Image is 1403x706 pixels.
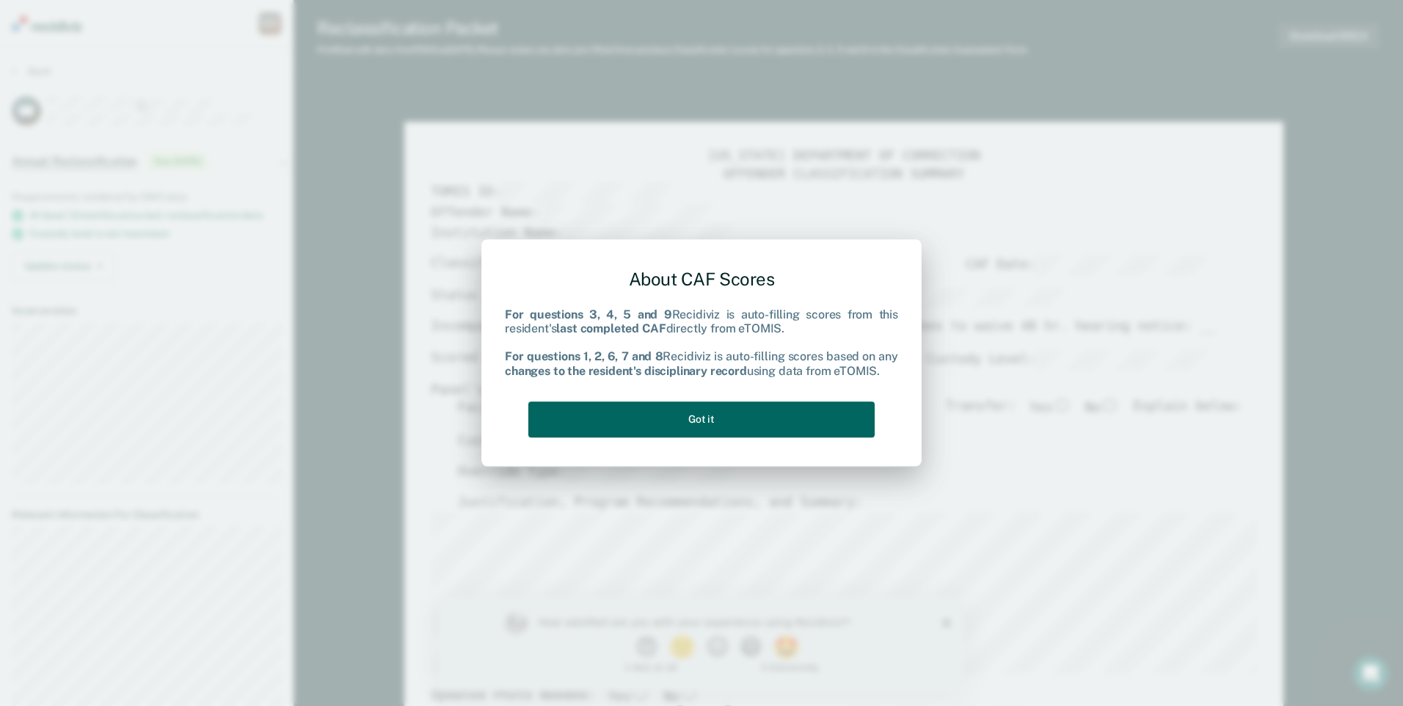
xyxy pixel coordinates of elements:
button: 2 [230,40,260,62]
div: 1 - Not at all [100,66,238,76]
div: How satisfied are you with your experience using Recidiviz? [100,19,439,32]
button: 5 [334,40,364,62]
button: 4 [301,40,327,62]
b: changes to the resident's disciplinary record [505,364,747,378]
b: last completed CAF [556,321,666,335]
div: 5 - Extremely [322,66,461,76]
button: Got it [528,401,875,437]
b: For questions 3, 4, 5 and 9 [505,307,672,321]
div: Close survey [503,22,512,31]
div: About CAF Scores [505,257,898,302]
img: Profile image for Kim [65,15,88,38]
b: For questions 1, 2, 6, 7 and 8 [505,350,663,364]
button: 1 [197,40,222,62]
button: 3 [267,40,293,62]
div: Recidiviz is auto-filling scores from this resident's directly from eTOMIS. Recidiviz is auto-fil... [505,307,898,378]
